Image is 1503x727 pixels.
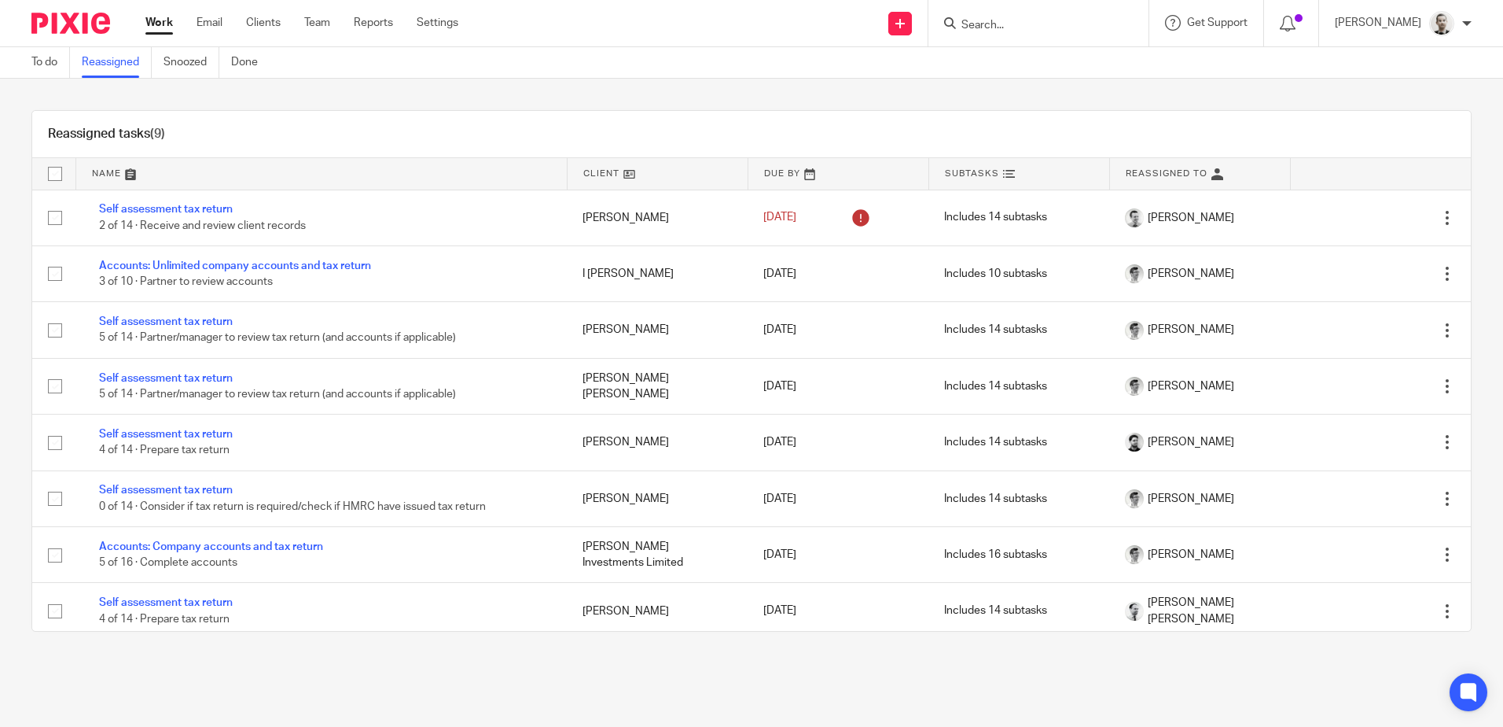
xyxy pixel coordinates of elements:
[99,373,233,384] a: Self assessment tax return
[99,429,233,440] a: Self assessment tax return
[164,47,219,78] a: Snoozed
[944,493,1047,504] span: Includes 14 subtasks
[150,127,165,140] span: (9)
[960,19,1101,33] input: Search
[944,325,1047,336] span: Includes 14 subtasks
[82,47,152,78] a: Reassigned
[197,15,222,31] a: Email
[567,527,748,583] td: [PERSON_NAME] Investments Limited
[1125,264,1144,283] img: Adam_2025.jpg
[99,389,456,400] span: 5 of 14 · Partner/manager to review tax return (and accounts if applicable)
[246,15,281,31] a: Clients
[99,445,230,456] span: 4 of 14 · Prepare tax return
[31,47,70,78] a: To do
[99,501,486,512] span: 0 of 14 · Consider if tax return is required/check if HMRC have issued tax return
[763,437,796,448] span: [DATE]
[944,381,1047,392] span: Includes 14 subtasks
[944,212,1047,223] span: Includes 14 subtasks
[945,169,999,178] span: Subtasks
[763,212,796,223] span: [DATE]
[99,260,371,271] a: Accounts: Unlimited company accounts and tax return
[1125,377,1144,396] img: Adam_2025.jpg
[944,268,1047,279] span: Includes 10 subtasks
[763,493,796,504] span: [DATE]
[763,268,796,279] span: [DATE]
[763,324,796,335] span: [DATE]
[99,541,323,552] a: Accounts: Company accounts and tax return
[99,276,273,287] span: 3 of 10 · Partner to review accounts
[1148,322,1234,338] span: [PERSON_NAME]
[1335,15,1421,31] p: [PERSON_NAME]
[31,13,110,34] img: Pixie
[1125,321,1144,340] img: Adam_2025.jpg
[763,606,796,617] span: [DATE]
[1125,209,1144,227] img: Andy_2025.jpg
[1125,433,1144,452] img: Cam_2025.jpg
[1148,547,1234,563] span: [PERSON_NAME]
[99,557,237,568] span: 5 of 16 · Complete accounts
[99,333,456,344] span: 5 of 14 · Partner/manager to review tax return (and accounts if applicable)
[304,15,330,31] a: Team
[354,15,393,31] a: Reports
[1148,378,1234,394] span: [PERSON_NAME]
[99,485,233,496] a: Self assessment tax return
[1429,11,1454,36] img: PS.png
[567,245,748,301] td: I [PERSON_NAME]
[567,415,748,471] td: [PERSON_NAME]
[944,606,1047,617] span: Includes 14 subtasks
[1148,434,1234,450] span: [PERSON_NAME]
[567,471,748,526] td: [PERSON_NAME]
[1148,266,1234,282] span: [PERSON_NAME]
[1148,491,1234,507] span: [PERSON_NAME]
[99,204,233,215] a: Self assessment tax return
[1125,489,1144,508] img: Adam_2025.jpg
[1125,602,1144,621] img: Mass_2025.jpg
[944,437,1047,448] span: Includes 14 subtasks
[567,358,748,414] td: [PERSON_NAME] [PERSON_NAME]
[944,549,1047,560] span: Includes 16 subtasks
[99,316,233,327] a: Self assessment tax return
[1148,210,1234,226] span: [PERSON_NAME]
[99,597,233,608] a: Self assessment tax return
[231,47,270,78] a: Done
[48,126,165,142] h1: Reassigned tasks
[567,190,748,245] td: [PERSON_NAME]
[763,381,796,392] span: [DATE]
[1148,595,1274,627] span: [PERSON_NAME] [PERSON_NAME]
[99,614,230,625] span: 4 of 14 · Prepare tax return
[567,583,748,639] td: [PERSON_NAME]
[1187,17,1248,28] span: Get Support
[567,302,748,358] td: [PERSON_NAME]
[145,15,173,31] a: Work
[99,220,306,231] span: 2 of 14 · Receive and review client records
[1125,545,1144,564] img: Adam_2025.jpg
[763,549,796,560] span: [DATE]
[417,15,458,31] a: Settings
